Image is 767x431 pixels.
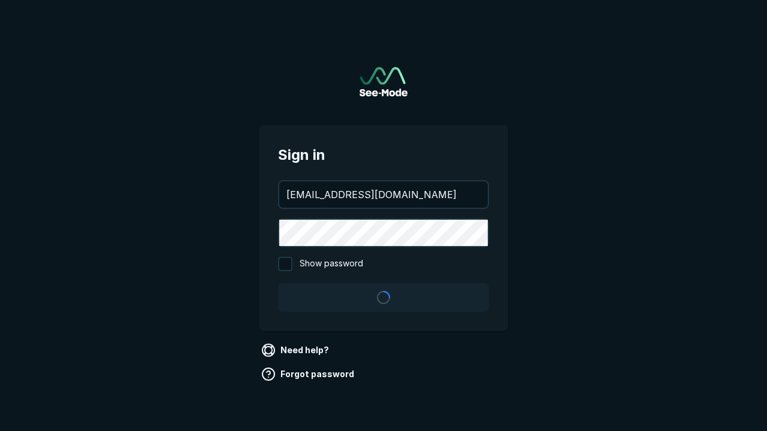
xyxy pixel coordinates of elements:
input: your@email.com [279,181,488,208]
span: Show password [300,257,363,271]
span: Sign in [278,144,489,166]
a: Forgot password [259,365,359,384]
img: See-Mode Logo [360,67,407,96]
a: Need help? [259,341,334,360]
a: Go to sign in [360,67,407,96]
